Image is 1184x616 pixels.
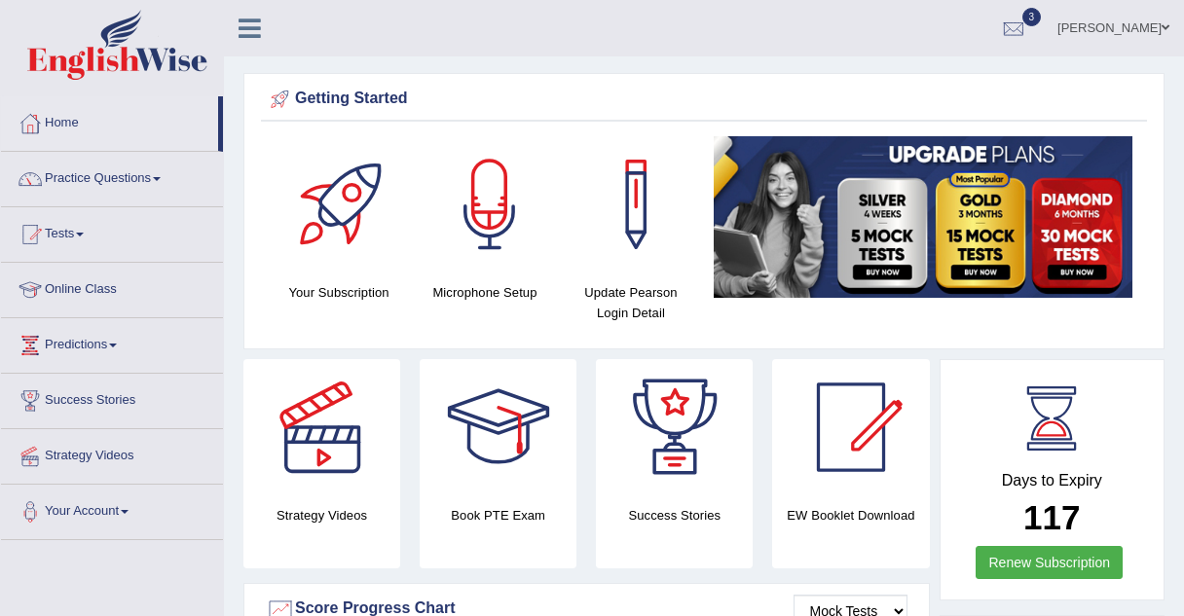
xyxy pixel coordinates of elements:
[1,152,223,200] a: Practice Questions
[568,282,694,323] h4: Update Pearson Login Detail
[243,505,400,525] h4: Strategy Videos
[976,546,1123,579] a: Renew Subscription
[962,472,1143,489] h4: Days to Expiry
[714,136,1132,298] img: small5.jpg
[1,429,223,478] a: Strategy Videos
[420,505,576,525] h4: Book PTE Exam
[276,282,402,303] h4: Your Subscription
[596,505,753,525] h4: Success Stories
[1,374,223,422] a: Success Stories
[266,85,1142,114] div: Getting Started
[1,96,218,145] a: Home
[1,263,223,311] a: Online Class
[772,505,929,525] h4: EW Booklet Download
[1022,8,1042,26] span: 3
[422,282,548,303] h4: Microphone Setup
[1,318,223,367] a: Predictions
[1,485,223,533] a: Your Account
[1023,498,1080,536] b: 117
[1,207,223,256] a: Tests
